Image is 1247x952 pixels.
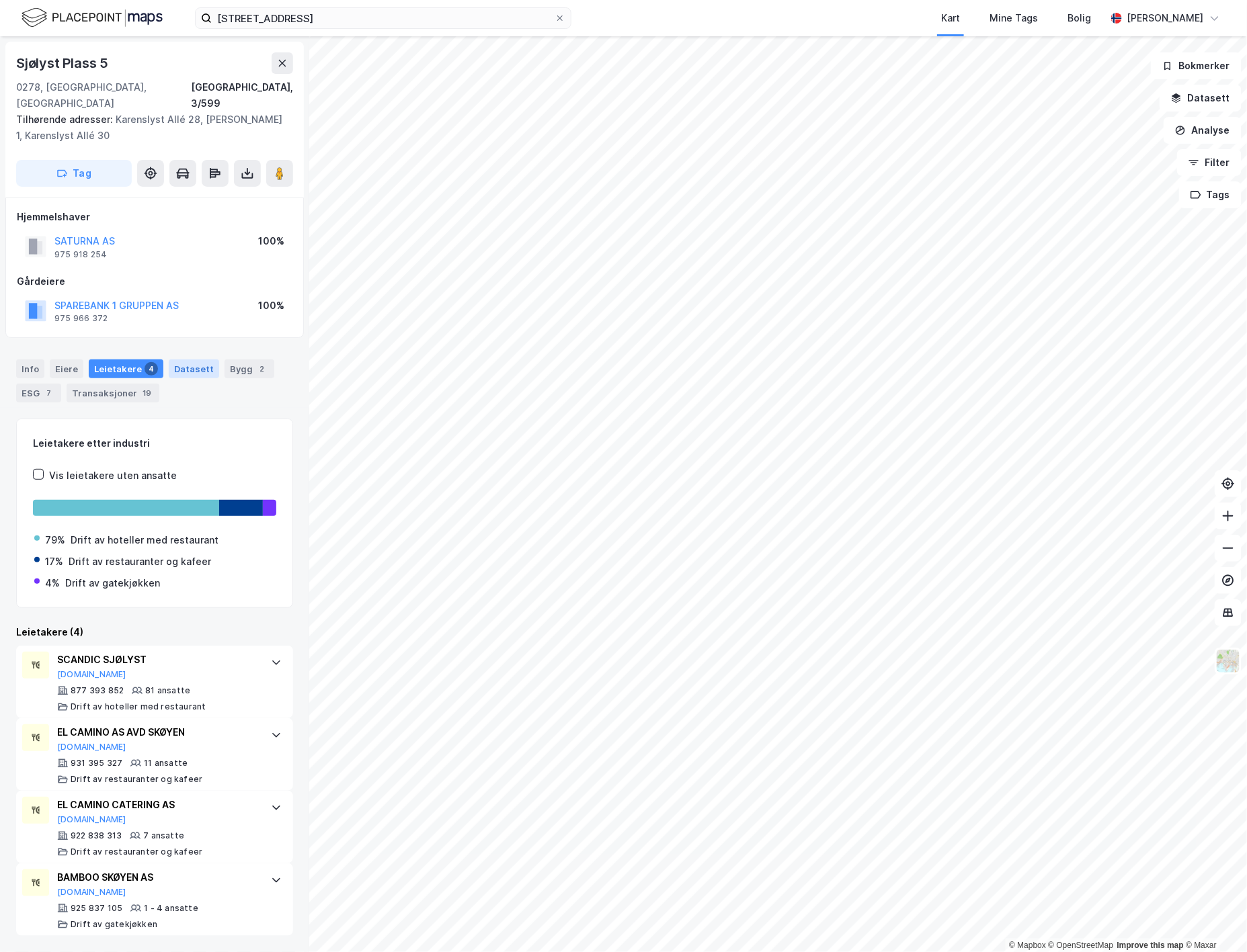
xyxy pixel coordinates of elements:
[57,869,257,885] div: BAMBOO SKØYEN AS
[65,575,160,591] div: Drift av gatekjøkken
[258,298,284,314] div: 100%
[71,532,218,548] div: Drift av hoteller med restaurant
[1164,117,1242,144] button: Analyse
[22,6,163,30] img: logo.f888ab2527a4732fd821a326f86c7f29.svg
[71,903,122,914] div: 925 837 105
[1160,85,1242,112] button: Datasett
[1068,10,1091,26] div: Bolig
[144,758,188,769] div: 11 ansatte
[57,742,126,752] button: [DOMAIN_NAME]
[16,624,293,640] div: Leietakere (4)
[143,830,184,841] div: 7 ansatte
[1127,10,1204,26] div: [PERSON_NAME]
[258,233,284,249] div: 100%
[89,359,163,378] div: Leietakere
[17,273,292,290] div: Gårdeiere
[50,359,83,378] div: Eiere
[54,249,107,260] div: 975 918 254
[16,79,191,112] div: 0278, [GEOGRAPHIC_DATA], [GEOGRAPHIC_DATA]
[145,362,158,376] div: 4
[16,359,44,378] div: Info
[71,830,122,841] div: 922 838 313
[1180,888,1247,952] iframe: Chat Widget
[1151,52,1242,79] button: Bokmerker
[71,919,157,930] div: Drift av gatekjøkken
[255,362,269,376] div: 2
[16,384,61,402] div: ESG
[1177,149,1242,176] button: Filter
[1179,181,1242,208] button: Tags
[67,384,159,402] div: Transaksjoner
[33,435,276,451] div: Leietakere etter industri
[57,652,257,668] div: SCANDIC SJØLYST
[144,903,198,914] div: 1 - 4 ansatte
[16,112,282,144] div: Karenslyst Allé 28, [PERSON_NAME] 1, Karenslyst Allé 30
[71,701,206,712] div: Drift av hoteller med restaurant
[990,10,1038,26] div: Mine Tags
[57,724,257,740] div: EL CAMINO AS AVD SKØYEN
[57,797,257,813] div: EL CAMINO CATERING AS
[42,386,56,400] div: 7
[140,386,154,400] div: 19
[225,359,274,378] div: Bygg
[1117,941,1184,950] a: Improve this map
[16,52,111,74] div: Sjølyst Plass 5
[54,313,108,324] div: 975 966 372
[71,758,122,769] div: 931 395 327
[17,209,292,225] div: Hjemmelshaver
[57,814,126,825] button: [DOMAIN_NAME]
[49,468,177,484] div: Vis leietakere uten ansatte
[45,554,63,570] div: 17%
[57,887,126,898] button: [DOMAIN_NAME]
[45,532,65,548] div: 79%
[16,114,116,125] span: Tilhørende adresser:
[71,774,202,785] div: Drift av restauranter og kafeer
[57,669,126,680] button: [DOMAIN_NAME]
[1215,648,1241,674] img: Z
[145,685,190,696] div: 81 ansatte
[1180,888,1247,952] div: Kontrollprogram for chat
[16,160,132,187] button: Tag
[1009,941,1046,950] a: Mapbox
[941,10,960,26] div: Kart
[69,554,211,570] div: Drift av restauranter og kafeer
[71,847,202,857] div: Drift av restauranter og kafeer
[1049,941,1114,950] a: OpenStreetMap
[191,79,293,112] div: [GEOGRAPHIC_DATA], 3/599
[71,685,124,696] div: 877 393 852
[169,359,219,378] div: Datasett
[212,8,555,28] input: Søk på adresse, matrikkel, gårdeiere, leietakere eller personer
[45,575,60,591] div: 4%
